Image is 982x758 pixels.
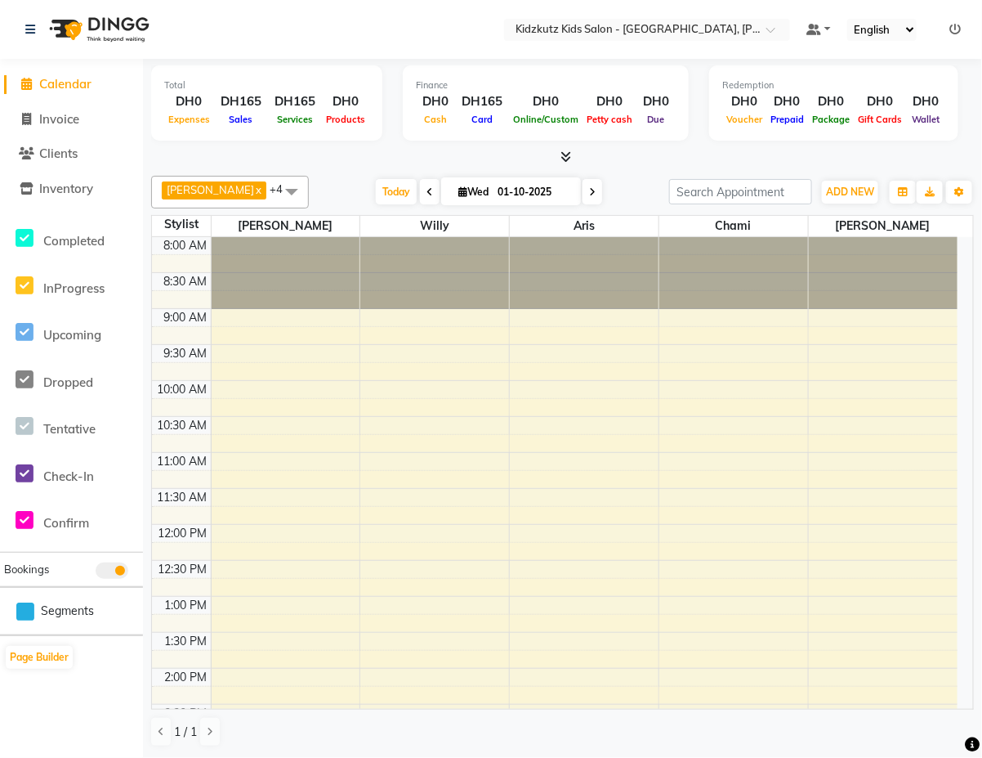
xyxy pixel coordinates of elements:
div: 11:30 AM [154,489,211,506]
div: DH0 [416,92,455,111]
button: ADD NEW [822,181,878,204]
span: Clients [39,146,78,161]
span: Bookings [4,563,49,576]
div: DH0 [636,92,676,111]
span: Services [273,114,317,125]
span: Products [322,114,369,125]
img: logo [42,7,154,52]
div: DH0 [722,92,766,111]
a: Invoice [4,110,139,129]
span: Confirm [43,515,89,531]
div: 10:00 AM [154,381,211,398]
span: [PERSON_NAME] [809,216,957,236]
div: DH165 [455,92,509,111]
span: Calendar [39,76,92,92]
span: Completed [43,233,105,249]
span: Aris [510,216,658,236]
div: Redemption [722,78,945,92]
span: Gift Cards [854,114,906,125]
span: Online/Custom [509,114,583,125]
div: DH0 [906,92,945,111]
input: Search Appointment [669,179,812,204]
div: Stylist [152,216,211,233]
span: InProgress [43,280,105,296]
div: Total [164,78,369,92]
span: [PERSON_NAME] [167,183,254,196]
div: 12:00 PM [155,525,211,542]
span: [PERSON_NAME] [212,216,360,236]
div: DH165 [268,92,322,111]
div: 2:30 PM [162,705,211,722]
span: Invoice [39,111,79,127]
div: 9:30 AM [161,345,211,362]
span: Willy [360,216,509,236]
div: 10:30 AM [154,417,211,434]
div: 8:00 AM [161,237,211,254]
span: Wed [454,186,493,198]
span: Cash [420,114,451,125]
div: 1:00 PM [162,597,211,614]
div: DH0 [808,92,854,111]
span: Voucher [722,114,766,125]
span: +4 [270,182,295,195]
span: Package [808,114,854,125]
div: Finance [416,78,676,92]
div: 8:30 AM [161,273,211,290]
span: Sales [225,114,257,125]
div: 12:30 PM [155,561,211,578]
a: Clients [4,145,139,164]
span: Due [644,114,669,125]
span: Tentative [43,421,96,437]
div: 2:00 PM [162,669,211,686]
div: DH0 [766,92,808,111]
span: Upcoming [43,327,101,343]
div: 11:00 AM [154,453,211,470]
span: Inventory [39,181,93,196]
span: Check-In [43,469,94,484]
button: Page Builder [6,646,73,669]
div: DH0 [322,92,369,111]
div: DH0 [854,92,906,111]
span: ADD NEW [826,186,874,198]
div: DH0 [509,92,583,111]
span: Prepaid [766,114,808,125]
div: DH0 [164,92,214,111]
div: DH0 [583,92,636,111]
div: 9:00 AM [161,309,211,326]
a: Inventory [4,180,139,199]
span: Card [467,114,497,125]
div: DH165 [214,92,268,111]
span: Dropped [43,375,93,390]
span: Petty cash [583,114,636,125]
span: Segments [41,603,94,620]
a: Calendar [4,75,139,94]
div: 1:30 PM [162,633,211,650]
span: 1 / 1 [174,724,197,741]
span: Expenses [164,114,214,125]
span: Today [376,179,417,204]
span: Chami [659,216,808,236]
span: Wallet [908,114,944,125]
a: x [254,183,261,196]
input: 2025-10-01 [493,180,574,204]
